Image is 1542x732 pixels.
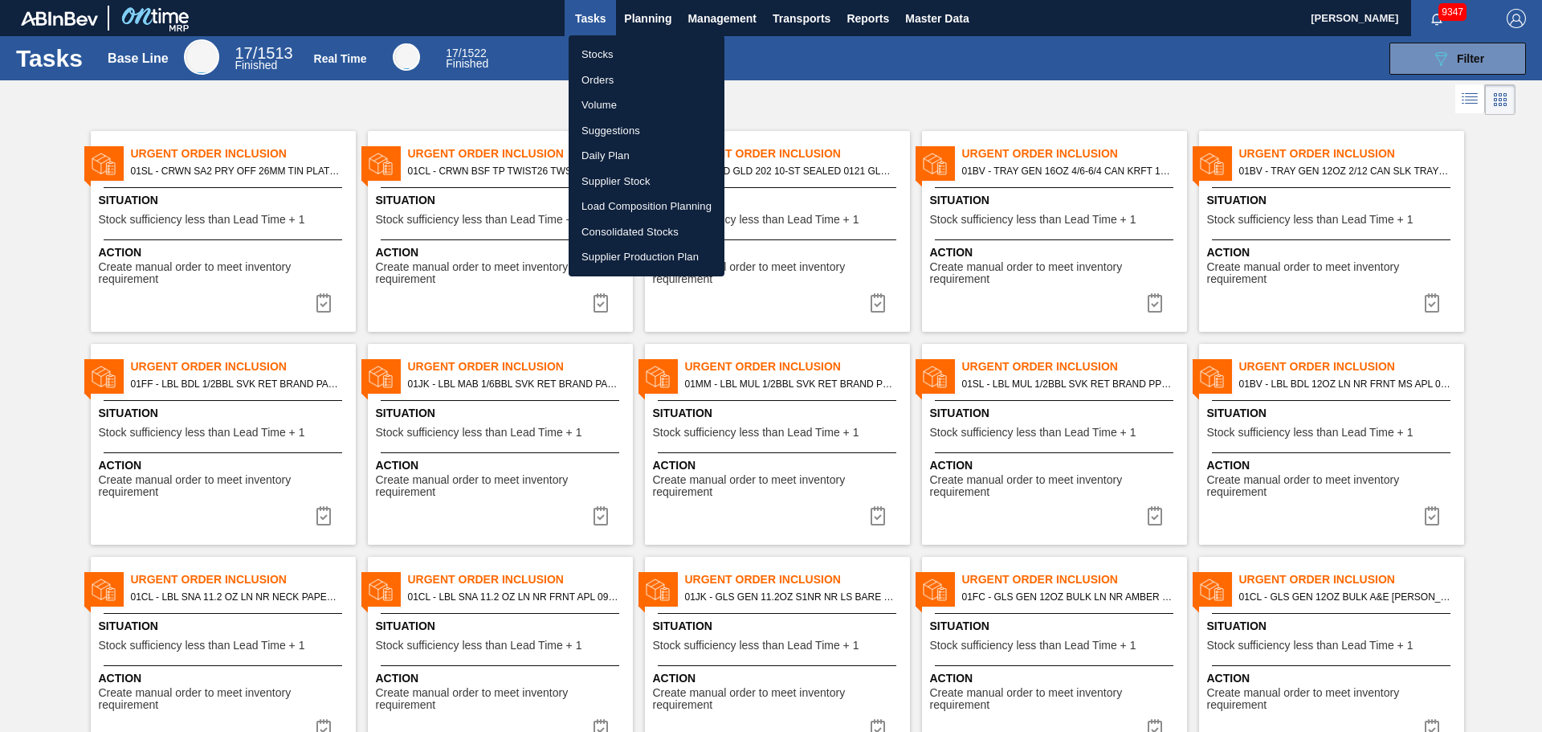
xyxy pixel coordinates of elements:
[569,169,724,194] a: Supplier Stock
[569,42,724,67] a: Stocks
[569,143,724,169] a: Daily Plan
[569,194,724,219] a: Load Composition Planning
[569,92,724,118] a: Volume
[569,67,724,93] a: Orders
[569,118,724,144] a: Suggestions
[569,244,724,270] a: Supplier Production Plan
[569,219,724,245] a: Consolidated Stocks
